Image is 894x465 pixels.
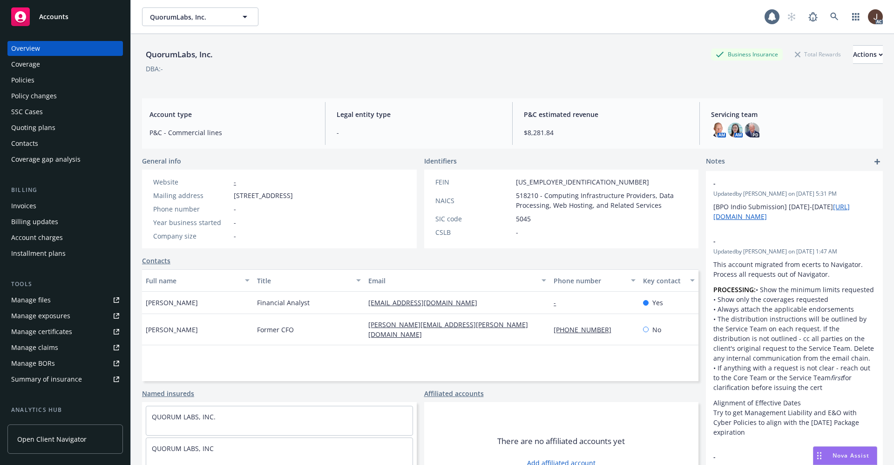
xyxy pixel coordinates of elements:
div: Mailing address [153,191,230,200]
div: Total Rewards [790,48,846,60]
div: DBA: - [146,64,163,74]
a: - [554,298,563,307]
span: - [234,204,236,214]
span: Accounts [39,13,68,21]
div: Website [153,177,230,187]
button: Key contact [639,269,698,292]
a: Account charges [7,230,123,245]
div: Manage claims [11,340,58,355]
div: Key contact [643,276,684,286]
p: [BPO Indio Submission] [DATE]-[DATE] [713,202,875,221]
div: Policy changes [11,89,57,103]
a: Start snowing [782,7,801,26]
span: QuorumLabs, Inc. [150,12,230,22]
span: There are no affiliated accounts yet [497,436,625,447]
a: Accounts [7,4,123,30]
div: -Updatedby [PERSON_NAME] on [DATE] 1:47 AMThis account migrated from ecerts to Navigator. Process... [706,229,883,444]
span: Former CFO [257,325,294,335]
div: Invoices [11,198,36,213]
span: [STREET_ADDRESS] [234,191,293,200]
div: Manage certificates [11,324,72,339]
a: Switch app [847,7,865,26]
a: Quoting plans [7,120,123,135]
a: Billing updates [7,214,123,229]
div: Policies [11,73,34,88]
span: - [234,218,236,227]
div: Overview [11,41,40,56]
a: Manage exposures [7,308,123,323]
div: Tools [7,280,123,289]
div: Year business started [153,218,230,227]
img: photo [711,123,726,137]
span: P&C estimated revenue [524,109,688,119]
button: Actions [853,45,883,64]
span: - [713,236,851,246]
a: [PHONE_NUMBER] [554,325,619,334]
span: - [713,178,851,188]
a: Installment plans [7,246,123,261]
strong: PROCESSING: [713,285,756,294]
a: Contacts [7,136,123,151]
button: QuorumLabs, Inc. [142,7,258,26]
div: Full name [146,276,239,286]
em: first [831,373,843,382]
a: Summary of insurance [7,372,123,387]
div: Drag to move [813,447,825,465]
span: [PERSON_NAME] [146,325,198,335]
div: SSC Cases [11,104,43,119]
div: Billing [7,185,123,195]
a: Named insureds [142,389,194,398]
span: - [713,452,851,462]
a: Invoices [7,198,123,213]
div: NAICS [435,196,512,205]
button: Email [365,269,550,292]
a: Coverage gap analysis [7,152,123,167]
div: Quoting plans [11,120,55,135]
div: Manage exposures [11,308,70,323]
div: Installment plans [11,246,66,261]
span: General info [142,156,181,166]
a: Manage files [7,293,123,308]
span: $8,281.84 [524,128,688,137]
span: Identifiers [424,156,457,166]
a: SSC Cases [7,104,123,119]
div: Phone number [554,276,625,286]
a: Policies [7,73,123,88]
span: Updated by [PERSON_NAME] on [DATE] 1:47 AM [713,247,875,256]
button: Phone number [550,269,639,292]
div: Billing updates [11,214,58,229]
button: Full name [142,269,253,292]
div: Manage files [11,293,51,308]
img: photo [728,123,743,137]
span: Servicing team [711,109,875,119]
div: Company size [153,231,230,241]
div: Actions [853,46,883,63]
a: Manage certificates [7,324,123,339]
div: Manage BORs [11,356,55,371]
a: Contacts [142,256,170,266]
span: No [652,325,661,335]
span: 5045 [516,214,531,224]
div: Analytics hub [7,405,123,415]
a: Overview [7,41,123,56]
span: 518210 - Computing Infrastructure Providers, Data Processing, Web Hosting, and Related Services [516,191,688,210]
div: Account charges [11,230,63,245]
a: Search [825,7,844,26]
div: QuorumLabs, Inc. [142,48,217,61]
a: add [872,156,883,167]
span: - [516,227,518,237]
span: Notes [706,156,725,167]
a: Policy changes [7,89,123,103]
a: - [234,178,236,186]
div: FEIN [435,177,512,187]
a: [EMAIL_ADDRESS][DOMAIN_NAME] [368,298,485,307]
span: P&C - Commercial lines [149,128,314,137]
a: QUORUM LABS, INC [152,444,214,453]
a: Manage claims [7,340,123,355]
div: Phone number [153,204,230,214]
div: Title [257,276,351,286]
span: Yes [652,298,663,308]
span: Legal entity type [337,109,501,119]
a: Report a Bug [804,7,822,26]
